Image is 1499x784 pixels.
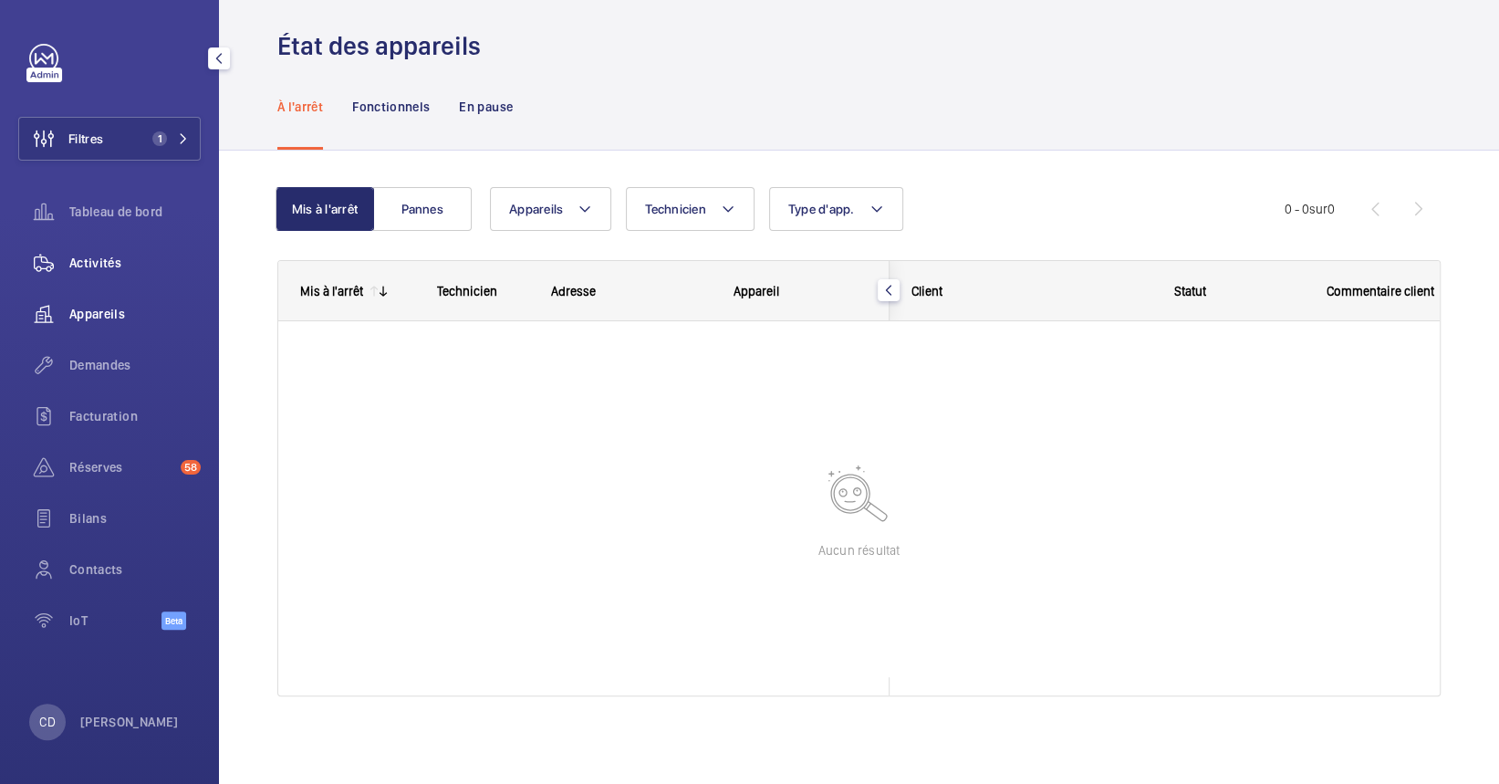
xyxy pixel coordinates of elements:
span: Appareils [509,202,563,216]
button: Type d'app. [769,187,903,231]
span: Facturation [69,407,201,425]
span: 58 [181,460,201,475]
span: Demandes [69,356,201,374]
div: Mis à l'arrêt [300,284,363,298]
button: Technicien [626,187,755,231]
span: 0 - 0 0 [1285,203,1335,215]
span: Bilans [69,509,201,528]
h1: État des appareils [277,29,492,63]
span: Activités [69,254,201,272]
span: Technicien [437,284,497,298]
p: À l'arrêt [277,98,323,116]
span: Statut [1174,284,1206,298]
button: Filtres1 [18,117,201,161]
p: CD [39,713,55,731]
button: Appareils [490,187,611,231]
p: [PERSON_NAME] [80,713,179,731]
p: Fonctionnels [352,98,430,116]
span: sur [1309,202,1327,216]
span: Beta [161,612,186,630]
button: Mis à l'arrêt [276,187,374,231]
span: Adresse [551,284,596,298]
span: Réserves [69,458,173,476]
span: 1 [152,131,167,146]
span: Tableau de bord [69,203,201,221]
p: En pause [459,98,513,116]
span: Appareils [69,305,201,323]
div: Appareil [734,284,868,298]
span: Technicien [645,202,706,216]
span: IoT [69,612,161,630]
span: Filtres [68,130,103,148]
button: Pannes [373,187,472,231]
span: Contacts [69,560,201,579]
span: Commentaire client [1327,284,1434,298]
span: Client [911,284,942,298]
span: Type d'app. [788,202,855,216]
